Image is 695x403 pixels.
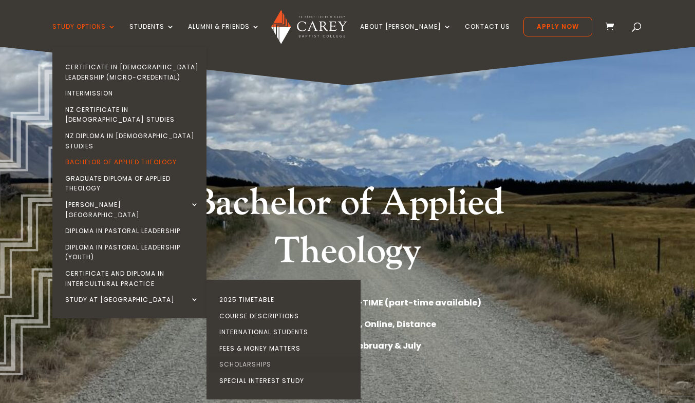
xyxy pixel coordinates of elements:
[465,23,510,47] a: Contact Us
[304,297,481,309] strong: 3 YEARS FULL-TIME (part-time available)
[271,10,347,44] img: Carey Baptist College
[209,308,363,324] a: Course Descriptions
[129,23,175,47] a: Students
[209,340,363,357] a: Fees & Money Matters
[55,265,209,292] a: Certificate and Diploma in Intercultural Practice
[55,59,209,85] a: Certificate in [DEMOGRAPHIC_DATA] Leadership (Micro-credential)
[55,154,209,170] a: Bachelor of Applied Theology
[274,340,421,352] strong: SEMESTER INTAKE: February & July
[188,23,260,47] a: Alumni & Friends
[55,239,209,265] a: Diploma in Pastoral Leadership (Youth)
[209,373,363,389] a: Special Interest Study
[55,102,209,128] a: NZ Certificate in [DEMOGRAPHIC_DATA] Studies
[209,292,363,308] a: 2025 Timetable
[209,356,363,373] a: Scholarships
[209,324,363,340] a: International Students
[155,179,540,280] h1: Bachelor of Applied Theology
[55,128,209,154] a: NZ Diploma in [DEMOGRAPHIC_DATA] Studies
[55,197,209,223] a: [PERSON_NAME][GEOGRAPHIC_DATA]
[55,223,209,239] a: Diploma in Pastoral Leadership
[55,85,209,102] a: Intermission
[55,170,209,197] a: Graduate Diploma of Applied Theology
[55,292,209,308] a: Study at [GEOGRAPHIC_DATA]
[52,23,116,47] a: Study Options
[360,23,452,47] a: About [PERSON_NAME]
[523,17,592,36] a: Apply Now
